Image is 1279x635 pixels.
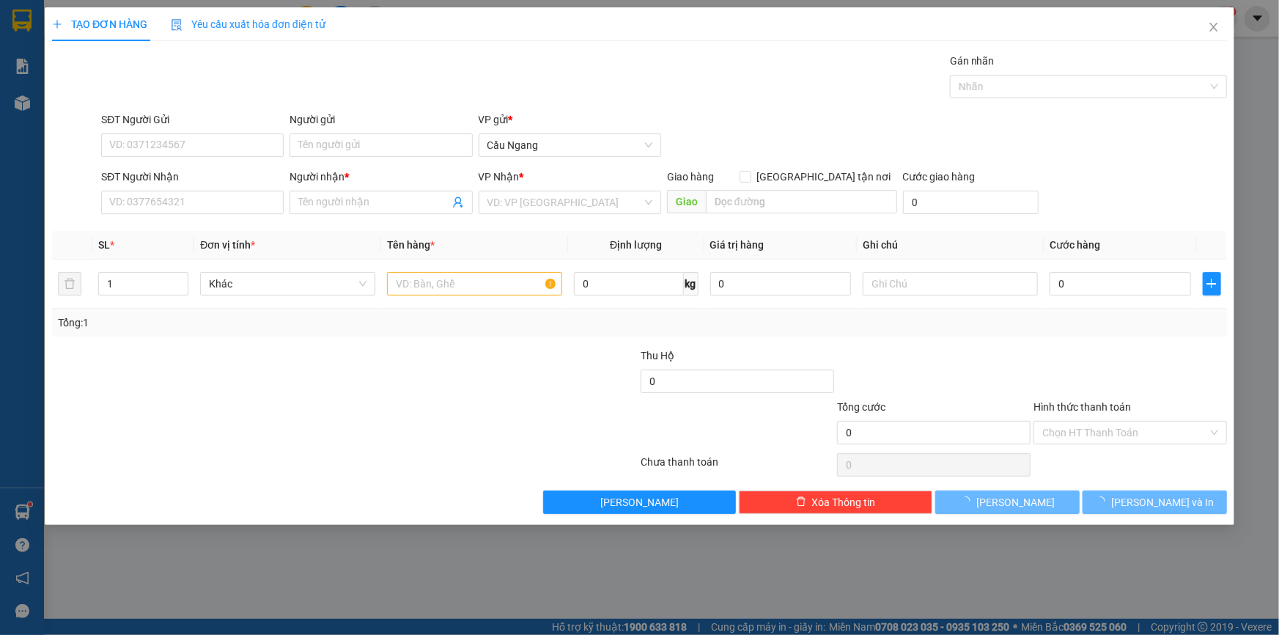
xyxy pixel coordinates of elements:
[1203,272,1221,296] button: plus
[12,12,85,48] div: Cầu Ngang
[12,14,35,29] span: Gửi:
[610,239,662,251] span: Định lượng
[710,272,852,296] input: 0
[52,19,62,29] span: plus
[290,169,472,185] div: Người nhận
[95,45,244,63] div: HOÀ
[710,239,764,251] span: Giá trị hàng
[487,134,652,156] span: Cầu Ngang
[387,272,562,296] input: VD: Bàn, Ghế
[200,239,255,251] span: Đơn vị tính
[93,92,246,113] div: 50.000
[1193,7,1234,48] button: Close
[706,190,897,213] input: Dọc đường
[1112,494,1215,510] span: [PERSON_NAME] và In
[796,496,806,508] span: delete
[684,272,699,296] span: kg
[290,111,472,128] div: Người gửi
[640,454,836,480] div: Chưa thanh toán
[1033,401,1131,413] label: Hình thức thanh toán
[960,496,976,507] span: loading
[101,111,284,128] div: SĐT Người Gửi
[600,494,679,510] span: [PERSON_NAME]
[387,239,435,251] span: Tên hàng
[93,96,114,111] span: CC :
[171,19,183,31] img: icon
[101,169,284,185] div: SĐT Người Nhận
[1204,278,1220,290] span: plus
[667,190,706,213] span: Giao
[863,272,1038,296] input: Ghi Chú
[95,12,244,45] div: [GEOGRAPHIC_DATA]
[641,350,674,361] span: Thu Hộ
[58,272,81,296] button: delete
[1208,21,1220,33] span: close
[903,171,976,183] label: Cước giao hàng
[739,491,932,514] button: deleteXóa Thông tin
[543,491,737,514] button: [PERSON_NAME]
[209,273,366,295] span: Khác
[58,315,494,331] div: Tổng: 1
[837,401,885,413] span: Tổng cước
[935,491,1080,514] button: [PERSON_NAME]
[903,191,1039,214] input: Cước giao hàng
[857,231,1044,260] th: Ghi chú
[667,171,714,183] span: Giao hàng
[812,494,876,510] span: Xóa Thông tin
[950,55,995,67] label: Gán nhãn
[479,171,520,183] span: VP Nhận
[95,63,244,84] div: 0938275566
[479,111,661,128] div: VP gửi
[976,494,1055,510] span: [PERSON_NAME]
[52,18,147,30] span: TẠO ĐƠN HÀNG
[171,18,325,30] span: Yêu cầu xuất hóa đơn điện tử
[1083,491,1227,514] button: [PERSON_NAME] và In
[452,197,464,208] span: user-add
[98,239,110,251] span: SL
[1050,239,1100,251] span: Cước hàng
[95,12,130,28] span: Nhận:
[751,169,897,185] span: [GEOGRAPHIC_DATA] tận nơi
[1096,496,1112,507] span: loading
